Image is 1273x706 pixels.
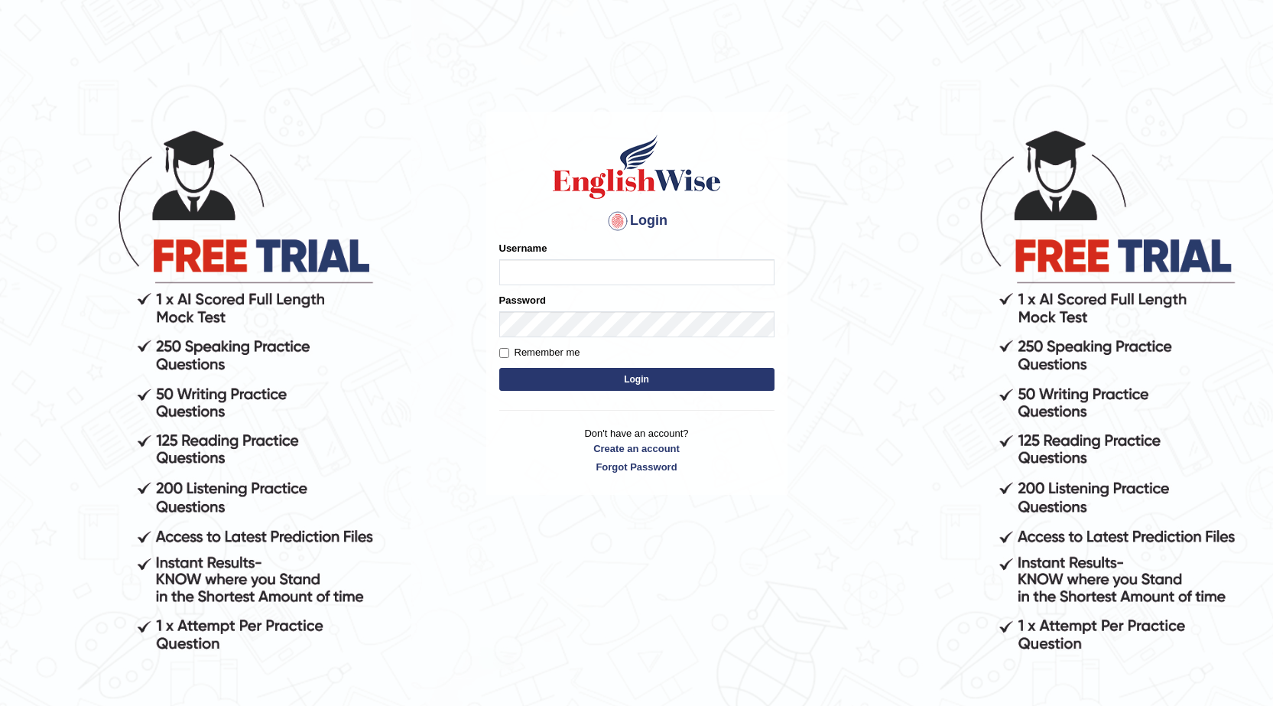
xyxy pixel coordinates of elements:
[499,241,547,255] label: Username
[499,426,775,473] p: Don't have an account?
[499,368,775,391] button: Login
[499,460,775,474] a: Forgot Password
[499,441,775,456] a: Create an account
[550,132,724,201] img: Logo of English Wise sign in for intelligent practice with AI
[499,293,546,307] label: Password
[499,345,580,360] label: Remember me
[499,209,775,233] h4: Login
[499,348,509,358] input: Remember me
